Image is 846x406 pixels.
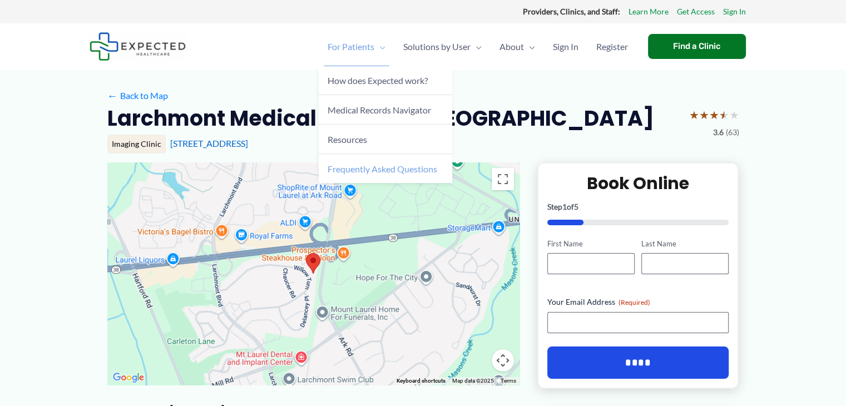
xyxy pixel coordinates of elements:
[713,125,724,140] span: 3.6
[689,105,699,125] span: ★
[328,134,367,145] span: Resources
[709,105,719,125] span: ★
[107,105,654,132] h2: Larchmont Medical Imaging [GEOGRAPHIC_DATA]
[619,298,650,306] span: (Required)
[544,27,587,66] a: Sign In
[677,4,715,19] a: Get Access
[319,27,637,66] nav: Primary Site Navigation
[319,154,452,183] a: Frequently Asked Questions
[723,4,746,19] a: Sign In
[110,370,147,385] img: Google
[499,27,524,66] span: About
[492,168,514,190] button: Toggle fullscreen view
[328,27,374,66] span: For Patients
[491,27,544,66] a: AboutMenu Toggle
[328,164,437,174] span: Frequently Asked Questions
[319,95,452,125] a: Medical Records Navigator
[452,378,494,384] span: Map data ©2025
[547,172,729,194] h2: Book Online
[596,27,628,66] span: Register
[319,125,452,154] a: Resources
[524,27,535,66] span: Menu Toggle
[328,75,428,86] span: How does Expected work?
[110,370,147,385] a: Open this area in Google Maps (opens a new window)
[403,27,471,66] span: Solutions by User
[719,105,729,125] span: ★
[726,125,739,140] span: (63)
[319,66,452,96] a: How does Expected work?
[523,7,620,16] strong: Providers, Clinics, and Staff:
[170,138,248,148] a: [STREET_ADDRESS]
[587,27,637,66] a: Register
[729,105,739,125] span: ★
[394,27,491,66] a: Solutions by UserMenu Toggle
[319,27,394,66] a: For PatientsMenu Toggle
[90,32,186,61] img: Expected Healthcare Logo - side, dark font, small
[501,378,516,384] a: Terms (opens in new tab)
[492,349,514,372] button: Map camera controls
[107,135,166,154] div: Imaging Clinic
[629,4,669,19] a: Learn More
[107,87,168,104] a: ←Back to Map
[553,27,578,66] span: Sign In
[397,377,446,385] button: Keyboard shortcuts
[641,239,729,249] label: Last Name
[328,105,431,115] span: Medical Records Navigator
[374,27,385,66] span: Menu Toggle
[547,239,635,249] label: First Name
[547,203,729,211] p: Step of
[471,27,482,66] span: Menu Toggle
[648,34,746,59] a: Find a Clinic
[547,296,729,308] label: Your Email Address
[562,202,567,211] span: 1
[574,202,578,211] span: 5
[107,90,118,101] span: ←
[699,105,709,125] span: ★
